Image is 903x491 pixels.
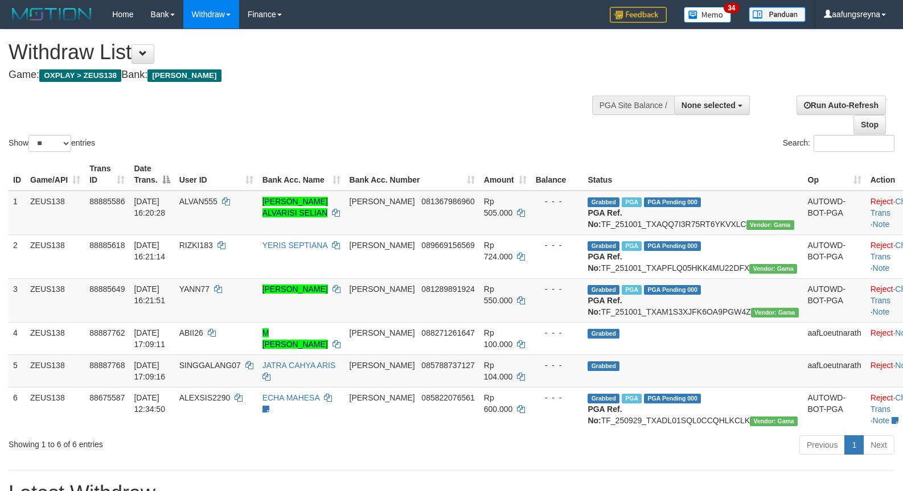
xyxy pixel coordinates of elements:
[871,393,893,402] a: Reject
[262,328,328,349] a: M [PERSON_NAME]
[536,240,579,251] div: - - -
[588,285,619,295] span: Grabbed
[871,241,893,250] a: Reject
[262,241,327,250] a: YERIS SEPTIANA
[350,361,415,370] span: [PERSON_NAME]
[797,96,886,115] a: Run Auto-Refresh
[871,284,893,294] a: Reject
[26,354,85,387] td: ZEUS138
[644,197,701,207] span: PGA Pending
[583,158,803,191] th: Status
[588,252,622,273] b: PGA Ref. No:
[134,361,165,381] span: [DATE] 17:09:16
[622,197,642,207] span: Marked by aafanarl
[89,393,125,402] span: 88675587
[350,328,415,337] span: [PERSON_NAME]
[421,393,474,402] span: Copy 085822076561 to clipboard
[421,197,474,206] span: Copy 081367986960 to clipboard
[803,234,866,278] td: AUTOWD-BOT-PGA
[179,393,231,402] span: ALEXSIS2290
[179,197,217,206] span: ALVAN555
[9,135,95,152] label: Show entries
[799,435,845,455] a: Previous
[421,361,474,370] span: Copy 085788737127 to clipboard
[536,196,579,207] div: - - -
[684,7,732,23] img: Button%20Memo.svg
[863,435,894,455] a: Next
[750,416,798,426] span: Vendor URL: https://trx31.1velocity.biz
[134,393,165,414] span: [DATE] 12:34:50
[28,135,71,152] select: Showentries
[262,361,336,370] a: JATRA CAHYA ARIS
[9,6,95,23] img: MOTION_logo.png
[588,296,622,316] b: PGA Ref. No:
[871,197,893,206] a: Reject
[588,405,622,425] b: PGA Ref. No:
[724,3,739,13] span: 34
[179,361,241,370] span: SINGGALANG07
[622,285,642,295] span: Marked by aafanarl
[39,69,121,82] span: OXPLAY > ZEUS138
[134,197,165,217] span: [DATE] 16:20:28
[179,328,203,337] span: ABII26
[26,322,85,354] td: ZEUS138
[9,278,26,322] td: 3
[89,284,125,294] span: 88885649
[9,387,26,431] td: 6
[644,285,701,295] span: PGA Pending
[9,354,26,387] td: 5
[175,158,258,191] th: User ID: activate to sort column ascending
[610,7,667,23] img: Feedback.jpg
[345,158,479,191] th: Bank Acc. Number: activate to sort column ascending
[26,278,85,322] td: ZEUS138
[484,197,513,217] span: Rp 505.000
[26,234,85,278] td: ZEUS138
[89,197,125,206] span: 88885586
[258,158,345,191] th: Bank Acc. Name: activate to sort column ascending
[588,361,619,371] span: Grabbed
[9,158,26,191] th: ID
[622,394,642,403] span: Marked by aafpengsreynich
[262,284,328,294] a: [PERSON_NAME]
[749,7,806,22] img: panduan.png
[749,264,797,274] span: Vendor URL: https://trx31.1velocity.biz
[262,197,328,217] a: [PERSON_NAME] ALVARISI SELIAN
[751,308,799,317] span: Vendor URL: https://trx31.1velocity.biz
[531,158,584,191] th: Balance
[536,283,579,295] div: - - -
[350,393,415,402] span: [PERSON_NAME]
[803,322,866,354] td: aafLoeutnarath
[674,96,750,115] button: None selected
[26,191,85,235] td: ZEUS138
[85,158,129,191] th: Trans ID: activate to sort column ascending
[9,191,26,235] td: 1
[179,284,210,294] span: YANN77
[134,241,165,261] span: [DATE] 16:21:14
[89,241,125,250] span: 88885618
[583,191,803,235] td: TF_251001_TXAQQ7I3R75RT6YKVXLC
[536,327,579,339] div: - - -
[350,241,415,250] span: [PERSON_NAME]
[853,115,886,134] a: Stop
[484,393,513,414] span: Rp 600.000
[746,220,794,230] span: Vendor URL: https://trx31.1velocity.biz
[682,101,736,110] span: None selected
[536,392,579,403] div: - - -
[262,393,319,402] a: ECHA MAHESA
[421,284,474,294] span: Copy 081289891924 to clipboard
[783,135,894,152] label: Search:
[421,328,474,337] span: Copy 088271261647 to clipboard
[583,387,803,431] td: TF_250929_TXADL01SQL0CCQHLKCLK
[484,361,513,381] span: Rp 104.000
[803,158,866,191] th: Op: activate to sort column ascending
[588,197,619,207] span: Grabbed
[350,197,415,206] span: [PERSON_NAME]
[803,278,866,322] td: AUTOWD-BOT-PGA
[179,241,213,250] span: RIZKI183
[89,328,125,337] span: 88887762
[583,234,803,278] td: TF_251001_TXAPFLQ05HKK4MU22DFX
[873,307,890,316] a: Note
[89,361,125,370] span: 88887768
[484,241,513,261] span: Rp 724.000
[873,263,890,273] a: Note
